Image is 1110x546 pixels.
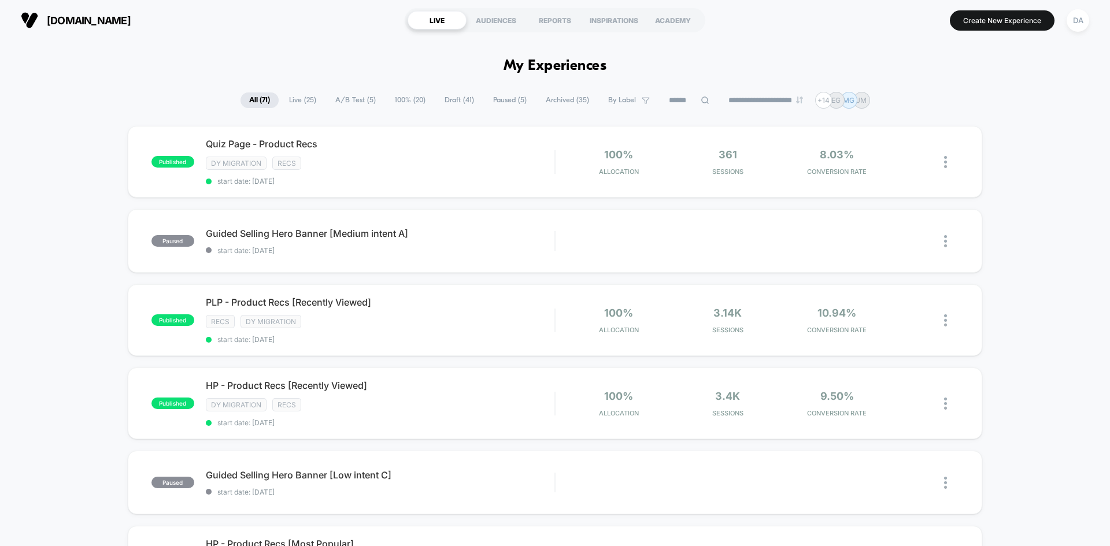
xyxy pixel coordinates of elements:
[151,314,194,326] span: published
[944,477,947,489] img: close
[280,92,325,108] span: Live ( 25 )
[599,326,639,334] span: Allocation
[950,10,1054,31] button: Create New Experience
[815,92,832,109] div: + 14
[676,168,780,176] span: Sessions
[537,92,598,108] span: Archived ( 35 )
[240,92,279,108] span: All ( 71 )
[151,235,194,247] span: paused
[944,398,947,410] img: close
[785,409,889,417] span: CONVERSION RATE
[206,398,267,411] span: DY Migration
[47,14,131,27] span: [DOMAIN_NAME]
[944,235,947,247] img: close
[831,96,841,105] p: EG
[676,409,780,417] span: Sessions
[856,96,867,105] p: JM
[608,96,636,105] span: By Label
[206,335,554,344] span: start date: [DATE]
[206,469,554,481] span: Guided Selling Hero Banner [Low intent C]
[599,409,639,417] span: Allocation
[206,138,554,150] span: Quiz Page - Product Recs
[796,96,803,103] img: end
[240,315,301,328] span: DY Migration
[206,315,235,328] span: Recs
[604,390,633,402] span: 100%
[713,307,742,319] span: 3.14k
[820,148,854,161] span: 8.03%
[327,92,384,108] span: A/B Test ( 5 )
[151,477,194,488] span: paused
[526,11,584,29] div: REPORTS
[272,157,301,170] span: Recs
[1067,9,1089,32] div: DA
[151,398,194,409] span: published
[843,96,854,105] p: MG
[1063,9,1093,32] button: DA
[944,314,947,326] img: close
[484,92,535,108] span: Paused ( 5 )
[206,488,554,496] span: start date: [DATE]
[785,168,889,176] span: CONVERSION RATE
[21,12,38,29] img: Visually logo
[817,307,856,319] span: 10.94%
[436,92,483,108] span: Draft ( 41 )
[599,168,639,176] span: Allocation
[504,58,607,75] h1: My Experiences
[715,390,740,402] span: 3.4k
[206,418,554,427] span: start date: [DATE]
[272,398,301,411] span: Recs
[820,390,854,402] span: 9.50%
[719,148,737,161] span: 361
[206,157,267,170] span: DY Migration
[408,11,467,29] div: LIVE
[206,296,554,308] span: PLP - Product Recs [Recently Viewed]
[206,228,554,239] span: Guided Selling Hero Banner [Medium intent A]
[386,92,434,108] span: 100% ( 20 )
[467,11,526,29] div: AUDIENCES
[785,326,889,334] span: CONVERSION RATE
[17,11,134,29] button: [DOMAIN_NAME]
[944,156,947,168] img: close
[604,148,633,161] span: 100%
[206,246,554,255] span: start date: [DATE]
[206,177,554,185] span: start date: [DATE]
[604,307,633,319] span: 100%
[206,380,554,391] span: HP - Product Recs [Recently Viewed]
[584,11,643,29] div: INSPIRATIONS
[151,156,194,168] span: published
[676,326,780,334] span: Sessions
[643,11,702,29] div: ACADEMY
